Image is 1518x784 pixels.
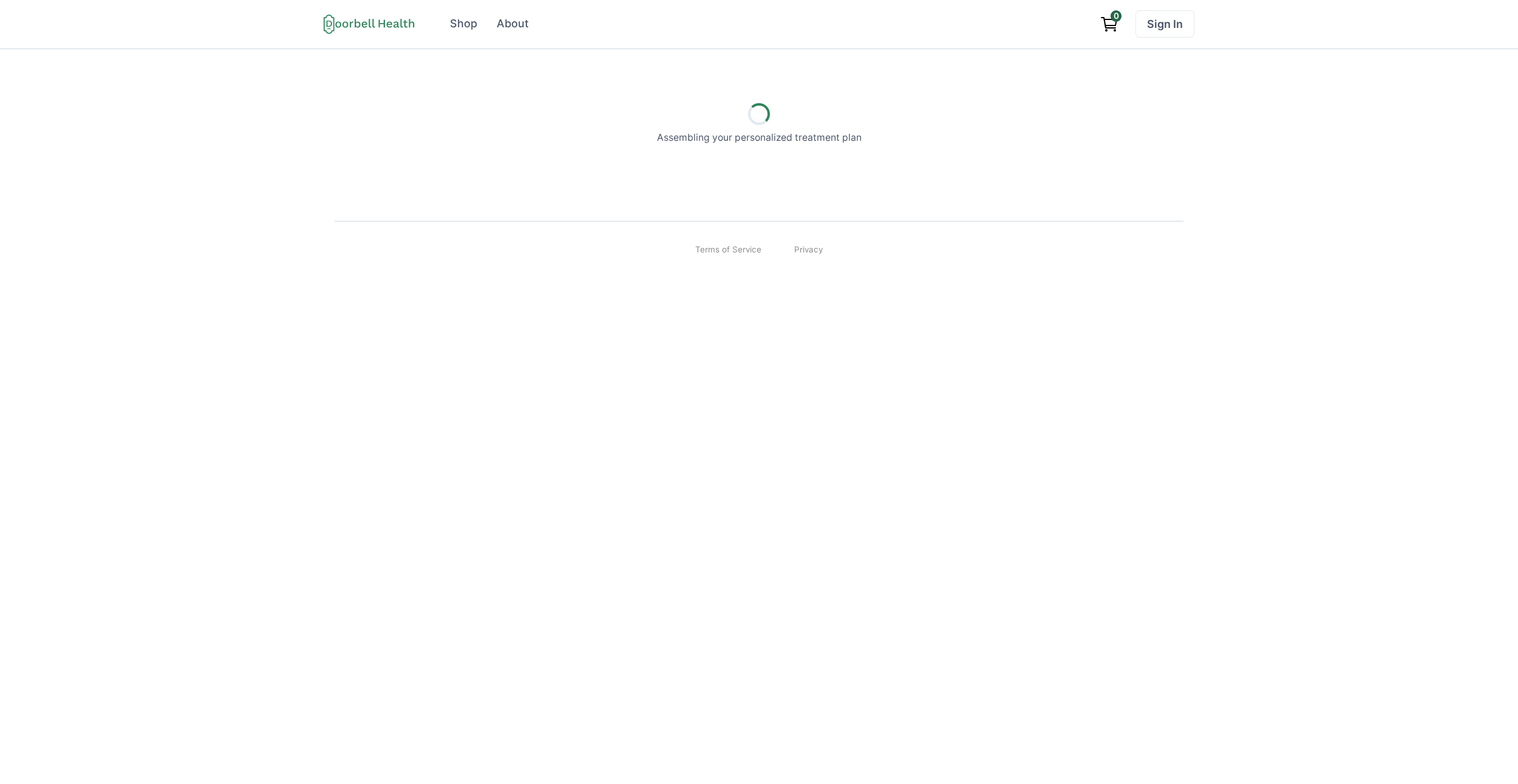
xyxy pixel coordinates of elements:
[695,243,761,255] a: Terms of Service
[450,16,477,32] div: Shop
[1111,10,1121,21] span: 0
[497,16,529,32] div: About
[657,130,862,145] p: Assembling your personalized treatment plan
[488,10,537,38] a: About
[1094,10,1125,38] a: View cart
[442,10,486,38] a: Shop
[1135,10,1194,38] a: Sign In
[794,243,823,255] a: Privacy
